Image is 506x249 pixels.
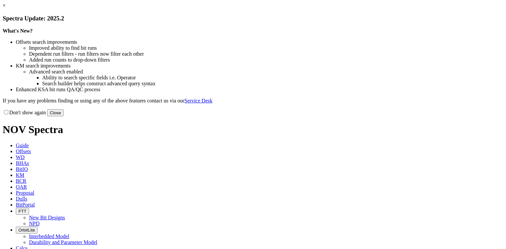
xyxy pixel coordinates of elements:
[16,143,29,148] span: Guide
[16,196,27,202] span: Dulls
[29,221,40,226] a: NPD
[3,3,6,8] a: ×
[16,202,35,207] span: BitPortal
[16,160,29,166] span: BHAs
[16,166,28,172] span: BitIQ
[16,154,25,160] span: WD
[16,87,503,93] li: Enhanced KSA bit runs QA/QC process
[29,45,503,51] li: Improved ability to find bit runs
[18,209,26,214] span: FTT
[184,98,212,103] a: Service Desk
[29,51,503,57] li: Dependent run filters - run filters now filter each other
[29,57,503,63] li: Added run counts to drop-down filters
[4,110,8,114] input: Don't show again
[16,178,26,184] span: BCR
[47,109,64,116] button: Close
[42,81,503,87] li: Search builder helps construct advanced query syntax
[16,184,27,190] span: OAR
[16,149,31,154] span: Offsets
[29,215,65,220] a: New Bit Designs
[29,69,503,75] li: Advanced search enabled
[3,28,33,34] strong: What's New?
[3,110,46,115] label: Don't show again
[16,63,503,69] li: KM search improvements
[16,39,503,45] li: Offsets search improvements
[18,228,35,233] span: OrbitLite
[42,75,503,81] li: Ability to search specific fields i.e. Operator
[29,239,98,245] a: Durability and Parameter Model
[16,190,34,196] span: Proposal
[3,98,503,104] p: If you have any problems finding or using any of the above features contact us via our
[3,15,503,22] h3: Spectra Update: 2025.2
[16,172,24,178] span: KM
[29,234,69,239] a: Interbedded Model
[3,124,503,136] h1: NOV Spectra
